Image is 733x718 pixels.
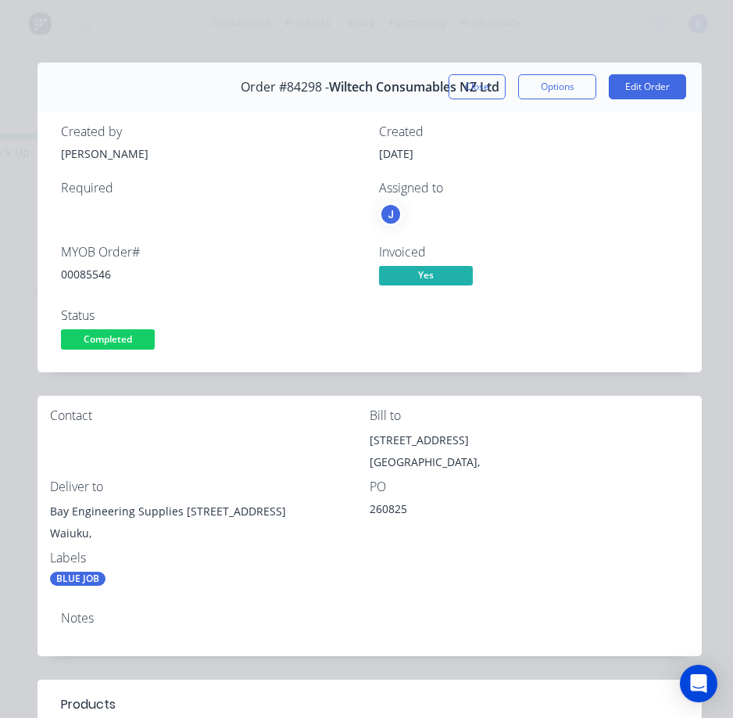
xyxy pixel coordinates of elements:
[50,408,370,423] div: Contact
[61,695,116,714] div: Products
[50,501,370,522] div: Bay Engineering Supplies [STREET_ADDRESS]
[61,245,360,260] div: MYOB Order #
[449,74,506,99] button: Close
[518,74,596,99] button: Options
[379,124,678,139] div: Created
[50,551,370,565] div: Labels
[241,80,329,95] span: Order #84298 -
[61,181,360,196] div: Required
[61,124,360,139] div: Created by
[370,479,689,494] div: PO
[50,479,370,494] div: Deliver to
[379,203,402,226] button: J
[50,501,370,551] div: Bay Engineering Supplies [STREET_ADDRESS]Waiuku,
[379,181,678,196] div: Assigned to
[379,146,413,161] span: [DATE]
[609,74,686,99] button: Edit Order
[370,429,689,479] div: [STREET_ADDRESS][GEOGRAPHIC_DATA],
[61,308,360,323] div: Status
[329,80,499,95] span: Wiltech Consumables NZ Ltd
[680,665,717,702] div: Open Intercom Messenger
[370,501,565,522] div: 260825
[370,408,689,423] div: Bill to
[61,329,155,349] span: Completed
[379,266,473,285] span: Yes
[61,266,360,282] div: 00085546
[50,522,370,544] div: Waiuku,
[61,329,155,353] button: Completed
[61,145,360,162] div: [PERSON_NAME]
[61,611,678,626] div: Notes
[370,429,689,451] div: [STREET_ADDRESS]
[379,245,678,260] div: Invoiced
[370,451,689,473] div: [GEOGRAPHIC_DATA],
[50,572,105,586] div: BLUE JOB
